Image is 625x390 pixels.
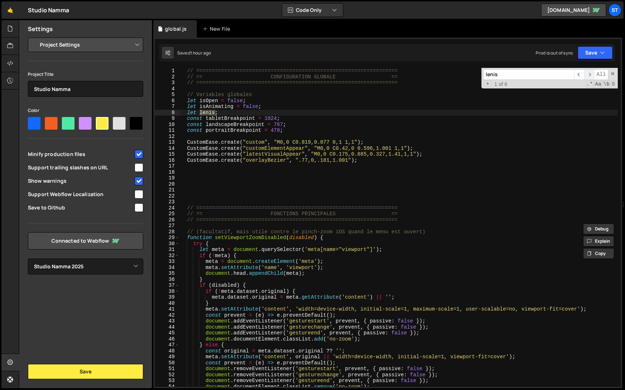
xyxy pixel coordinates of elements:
[155,116,179,122] div: 9
[155,378,179,384] div: 53
[155,92,179,98] div: 5
[282,4,343,17] button: Code Only
[608,4,621,17] a: St
[28,204,133,211] span: Save to Github
[28,177,133,185] span: Show warnings
[155,163,179,169] div: 17
[484,81,492,87] span: Toggle Replace mode
[155,324,179,330] div: 44
[483,69,574,80] input: Search for
[28,191,133,198] span: Support Webflow Localization
[155,312,179,318] div: 42
[155,241,179,247] div: 30
[155,342,179,348] div: 47
[190,50,211,56] div: 1 hour ago
[155,235,179,241] div: 29
[155,205,179,211] div: 24
[155,157,179,164] div: 16
[155,169,179,175] div: 18
[28,364,143,379] button: Save
[155,330,179,336] div: 45
[28,81,143,97] input: Project name
[603,81,610,88] span: Whole Word Search
[155,98,179,104] div: 6
[155,104,179,110] div: 7
[155,211,179,217] div: 25
[155,384,179,390] div: 54
[155,336,179,342] div: 46
[155,306,179,312] div: 41
[28,25,53,33] h2: Settings
[155,300,179,307] div: 40
[584,69,594,80] span: ​
[165,25,187,32] div: global.js
[155,80,179,86] div: 3
[155,86,179,92] div: 4
[594,69,608,80] span: Alt-Enter
[155,74,179,80] div: 2
[155,289,179,295] div: 38
[155,134,179,140] div: 12
[611,81,616,88] span: Search In Selection
[155,146,179,152] div: 14
[155,372,179,378] div: 52
[155,175,179,181] div: 19
[155,193,179,199] div: 22
[155,217,179,223] div: 26
[155,139,179,146] div: 13
[155,318,179,324] div: 43
[155,366,179,372] div: 51
[155,277,179,283] div: 36
[155,187,179,193] div: 21
[586,81,594,88] span: RegExp Search
[155,151,179,157] div: 15
[492,81,510,87] span: 1 of 6
[583,248,614,259] button: Copy
[28,164,133,171] span: Support trailing slashes on URL
[578,46,613,59] button: Save
[1,1,19,19] a: 🤙
[536,50,573,56] div: Prod is out of sync
[155,229,179,235] div: 28
[155,247,179,253] div: 31
[155,270,179,277] div: 35
[583,224,614,234] button: Debug
[155,223,179,229] div: 27
[28,71,54,78] label: Project Title
[155,294,179,300] div: 39
[155,122,179,128] div: 10
[177,50,211,56] div: Saved
[155,259,179,265] div: 33
[594,81,602,88] span: CaseSensitive Search
[574,69,584,80] span: ​
[155,360,179,366] div: 50
[28,151,133,158] span: Minify production files
[203,25,233,32] div: New File
[155,354,179,360] div: 49
[28,107,39,114] label: Color
[155,127,179,134] div: 11
[155,282,179,289] div: 37
[155,253,179,259] div: 32
[155,110,179,116] div: 8
[155,265,179,271] div: 34
[28,232,143,250] a: Connected to Webflow
[155,68,179,74] div: 1
[28,6,69,14] div: Studio Namma
[155,348,179,354] div: 48
[583,236,614,247] button: Explain
[155,181,179,187] div: 20
[541,4,606,17] a: [DOMAIN_NAME]
[155,199,179,205] div: 23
